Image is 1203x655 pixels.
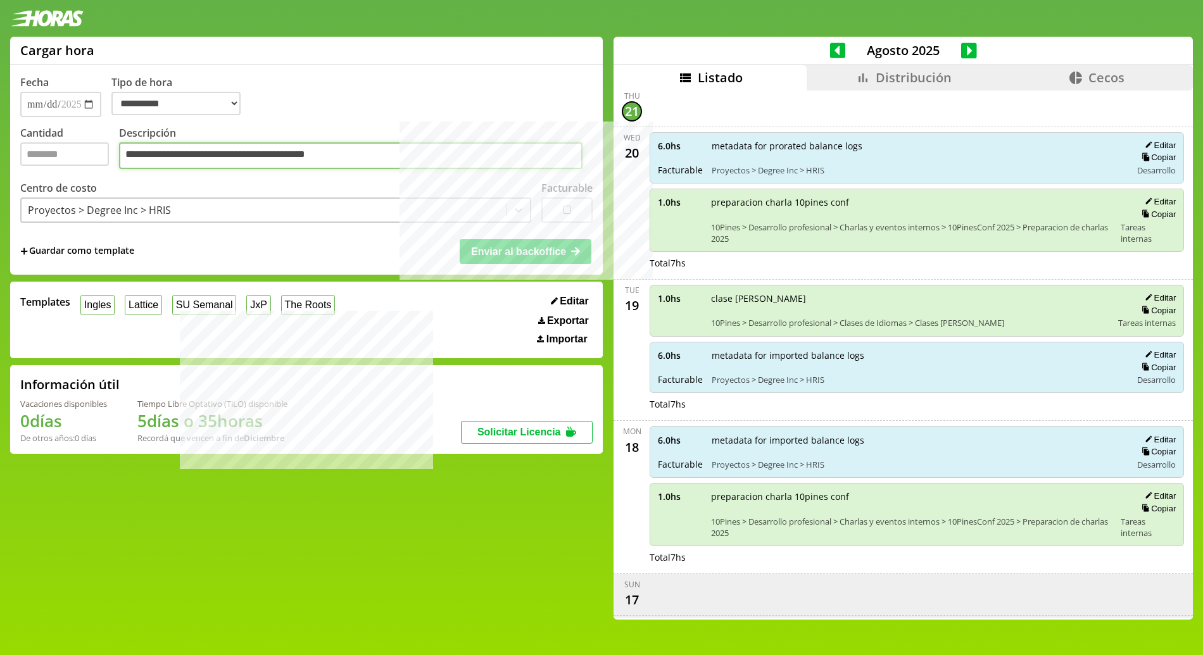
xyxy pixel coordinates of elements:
div: Wed [624,132,641,143]
button: JxP [246,295,270,315]
select: Tipo de hora [111,92,241,115]
div: Tiempo Libre Optativo (TiLO) disponible [137,398,287,409]
span: 10Pines > Desarrollo profesional > Charlas y eventos internos > 10PinesConf 2025 > Preparacion de... [711,221,1112,244]
label: Tipo de hora [111,75,251,117]
button: Copiar [1138,209,1176,220]
span: clase [PERSON_NAME] [711,292,1109,304]
label: Facturable [541,181,593,195]
label: Fecha [20,75,49,89]
span: Tareas internas [1121,516,1176,539]
span: Distribución [876,69,952,86]
h2: Información útil [20,376,120,393]
span: Desarrollo [1137,459,1176,470]
span: Enviar al backoffice [471,246,566,257]
button: Copiar [1138,305,1176,316]
textarea: Descripción [119,142,583,169]
span: Desarrollo [1137,374,1176,385]
div: 18 [622,437,642,457]
div: 19 [622,296,642,316]
span: Cecos [1088,69,1124,86]
div: 21 [622,101,642,122]
div: Mon [623,426,641,437]
span: Facturable [658,164,703,176]
span: 10Pines > Desarrollo profesional > Charlas y eventos internos > 10PinesConf 2025 > Preparacion de... [711,516,1112,539]
span: metadata for prorated balance logs [712,140,1123,152]
div: Recordá que vencen a fin de [137,432,287,444]
h1: 0 días [20,409,107,432]
span: 6.0 hs [658,140,703,152]
span: 6.0 hs [658,434,703,446]
span: Desarrollo [1137,165,1176,176]
span: 1.0 hs [658,490,702,502]
div: Sun [624,579,640,590]
input: Cantidad [20,142,109,166]
span: Tareas internas [1118,317,1176,328]
span: metadata for imported balance logs [712,434,1123,446]
span: Tareas internas [1121,221,1176,244]
div: Thu [624,90,640,101]
button: Editar [547,295,593,308]
span: metadata for imported balance logs [712,349,1123,361]
span: Templates [20,295,70,309]
label: Centro de costo [20,181,97,195]
button: The Roots [281,295,335,315]
span: 10Pines > Desarrollo profesional > Clases de Idiomas > Clases [PERSON_NAME] [711,317,1109,328]
button: Ingles [80,295,115,315]
b: Diciembre [244,432,284,444]
span: Editar [560,296,588,307]
button: Editar [1141,140,1176,151]
div: 17 [622,590,642,610]
button: Copiar [1138,362,1176,373]
div: 20 [622,143,642,163]
div: Total 7 hs [650,398,1184,410]
span: Solicitar Licencia [477,427,561,437]
button: Editar [1141,292,1176,303]
span: + [20,244,28,258]
label: Cantidad [20,126,119,172]
h1: Cargar hora [20,42,94,59]
button: Editar [1141,490,1176,501]
button: Editar [1141,434,1176,445]
span: 6.0 hs [658,349,703,361]
div: scrollable content [614,90,1193,618]
span: Listado [698,69,743,86]
button: Exportar [534,315,593,327]
button: Solicitar Licencia [461,421,593,444]
span: Facturable [658,373,703,385]
button: Copiar [1138,152,1176,163]
div: Total 7 hs [650,257,1184,269]
h1: 5 días o 35 horas [137,409,287,432]
span: 1.0 hs [658,292,702,304]
button: Lattice [125,295,162,315]
img: logotipo [10,10,84,27]
div: Proyectos > Degree Inc > HRIS [28,203,171,217]
span: Proyectos > Degree Inc > HRIS [712,165,1123,176]
span: Facturable [658,458,703,470]
span: Importar [546,334,588,345]
span: +Guardar como template [20,244,134,258]
span: Exportar [547,315,589,327]
button: SU Semanal [172,295,236,315]
span: Proyectos > Degree Inc > HRIS [712,459,1123,470]
div: Tue [625,285,639,296]
button: Copiar [1138,446,1176,457]
span: Agosto 2025 [845,42,961,59]
button: Enviar al backoffice [460,239,591,263]
button: Copiar [1138,503,1176,514]
span: preparacion charla 10pines conf [711,490,1112,502]
div: Total 7 hs [650,551,1184,563]
button: Editar [1141,196,1176,207]
span: 1.0 hs [658,196,702,208]
label: Descripción [119,126,593,172]
button: Editar [1141,349,1176,360]
span: Proyectos > Degree Inc > HRIS [712,374,1123,385]
span: preparacion charla 10pines conf [711,196,1112,208]
div: De otros años: 0 días [20,432,107,444]
div: Vacaciones disponibles [20,398,107,409]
